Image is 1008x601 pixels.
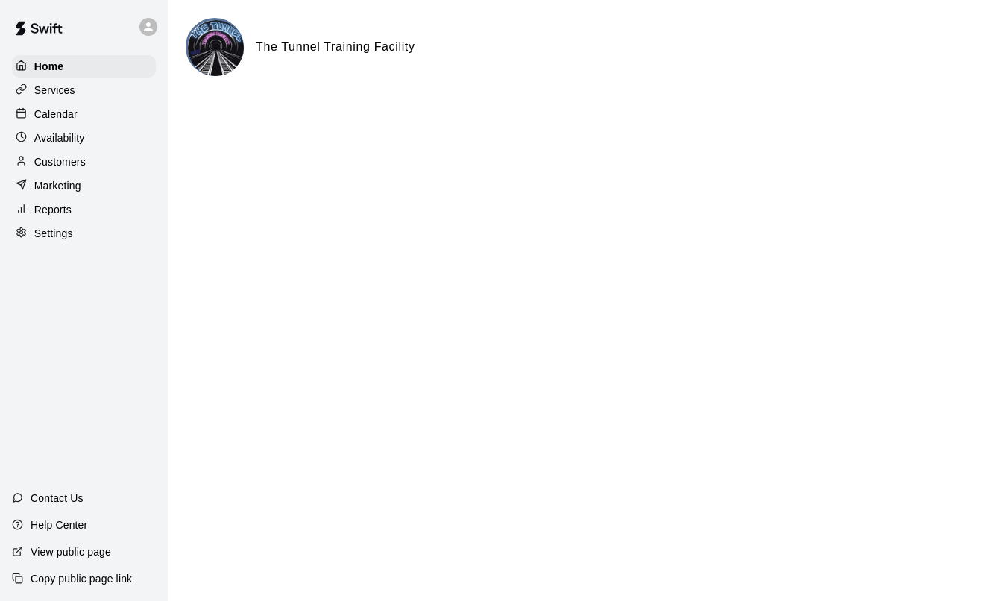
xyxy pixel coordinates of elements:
[34,107,78,122] p: Calendar
[12,222,156,245] a: Settings
[31,544,111,559] p: View public page
[12,127,156,149] a: Availability
[12,55,156,78] a: Home
[12,103,156,125] a: Calendar
[31,491,84,506] p: Contact Us
[34,202,72,217] p: Reports
[256,37,415,57] h6: The Tunnel Training Facility
[34,83,75,98] p: Services
[34,130,85,145] p: Availability
[34,154,86,169] p: Customers
[12,198,156,221] a: Reports
[12,151,156,173] a: Customers
[34,226,73,241] p: Settings
[188,20,244,76] img: The Tunnel Training Facility logo
[34,59,64,74] p: Home
[31,517,87,532] p: Help Center
[12,174,156,197] a: Marketing
[31,571,132,586] p: Copy public page link
[34,178,81,193] p: Marketing
[12,79,156,101] a: Services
